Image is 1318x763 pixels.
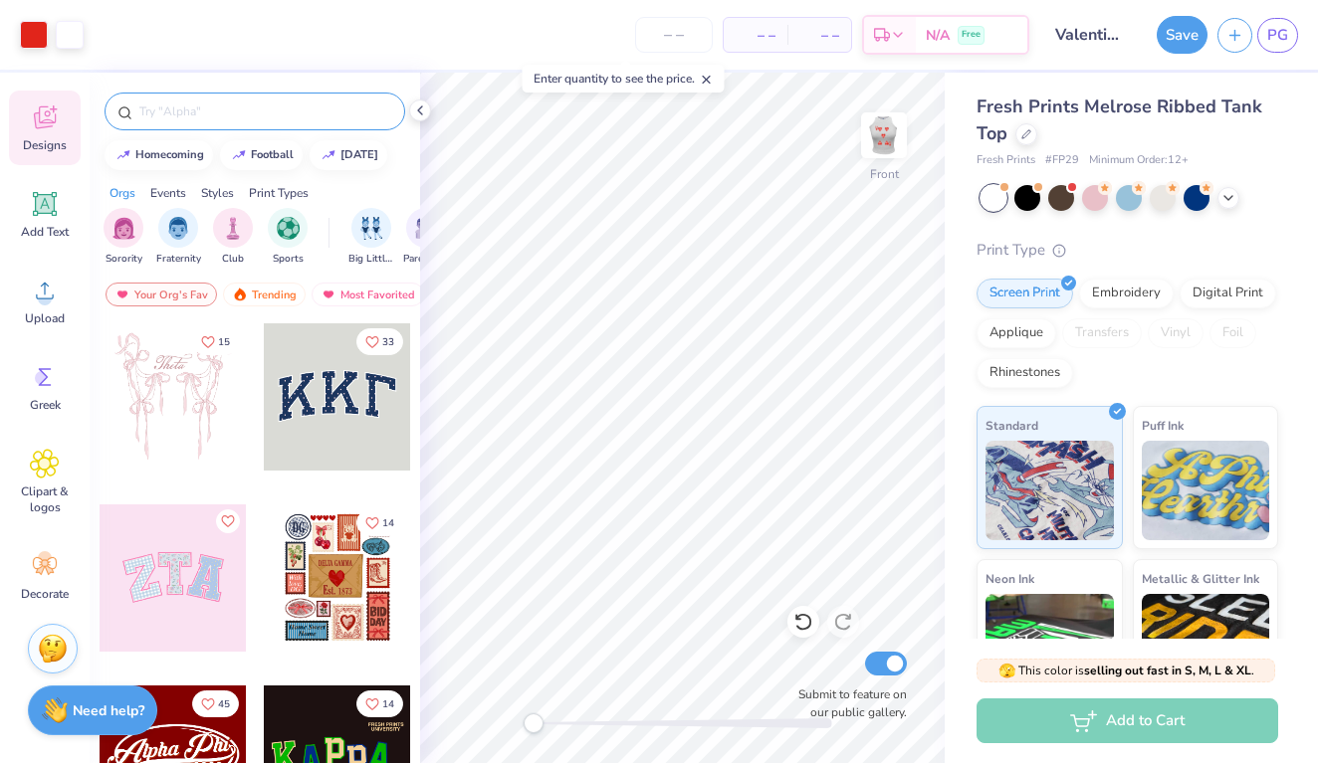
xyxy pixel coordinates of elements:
[156,252,201,267] span: Fraternity
[1084,663,1251,678] strong: selling out fast in S, M, L & XL
[1257,18,1298,53] a: PG
[114,287,130,301] img: most_fav.gif
[977,152,1035,169] span: Fresh Prints
[523,65,725,93] div: Enter quantity to see the price.
[135,149,204,160] div: homecoming
[106,252,142,267] span: Sorority
[926,25,950,46] span: N/A
[736,25,775,46] span: – –
[356,328,403,355] button: Like
[1142,594,1270,693] img: Metallic & Glitter Ink
[348,252,394,267] span: Big Little Reveal
[356,509,403,536] button: Like
[977,358,1073,388] div: Rhinestones
[635,17,713,53] input: – –
[310,140,387,170] button: [DATE]
[192,328,239,355] button: Like
[268,208,308,267] button: filter button
[382,699,394,709] span: 14
[156,208,201,267] button: filter button
[524,713,544,733] div: Accessibility label
[1209,318,1256,348] div: Foil
[415,217,438,240] img: Parent's Weekend Image
[218,699,230,709] span: 45
[218,337,230,347] span: 15
[1039,15,1137,55] input: Untitled Design
[348,208,394,267] div: filter for Big Little Reveal
[356,690,403,717] button: Like
[348,208,394,267] button: filter button
[1267,24,1288,47] span: PG
[232,287,248,301] img: trending.gif
[192,690,239,717] button: Like
[1142,441,1270,540] img: Puff Ink
[104,208,143,267] button: filter button
[998,662,1254,679] span: This color is .
[220,140,303,170] button: football
[213,208,253,267] div: filter for Club
[986,568,1034,589] span: Neon Ink
[112,217,135,240] img: Sorority Image
[864,115,904,155] img: Front
[403,208,449,267] button: filter button
[201,184,234,202] div: Styles
[30,397,61,413] span: Greek
[110,184,135,202] div: Orgs
[1089,152,1189,169] span: Minimum Order: 12 +
[382,337,394,347] span: 33
[273,252,304,267] span: Sports
[222,252,244,267] span: Club
[1062,318,1142,348] div: Transfers
[268,208,308,267] div: filter for Sports
[977,318,1056,348] div: Applique
[73,701,144,720] strong: Need help?
[986,415,1038,436] span: Standard
[340,149,378,160] div: halloween
[115,149,131,161] img: trend_line.gif
[787,685,907,721] label: Submit to feature on our public gallery.
[403,252,449,267] span: Parent's Weekend
[1079,279,1174,308] div: Embroidery
[977,279,1073,308] div: Screen Print
[21,586,69,602] span: Decorate
[106,283,217,306] div: Your Org's Fav
[12,483,78,515] span: Clipart & logos
[216,509,240,533] button: Like
[167,217,189,240] img: Fraternity Image
[870,165,899,183] div: Front
[104,208,143,267] div: filter for Sorority
[23,137,67,153] span: Designs
[137,101,392,121] input: Try "Alpha"
[251,149,294,160] div: football
[231,149,247,161] img: trend_line.gif
[962,28,981,42] span: Free
[249,184,309,202] div: Print Types
[223,283,306,306] div: Trending
[403,208,449,267] div: filter for Parent's Weekend
[986,594,1114,693] img: Neon Ink
[382,518,394,528] span: 14
[21,224,69,240] span: Add Text
[321,149,336,161] img: trend_line.gif
[1045,152,1079,169] span: # FP29
[25,310,65,326] span: Upload
[1180,279,1276,308] div: Digital Print
[998,662,1015,680] span: 🫣
[150,184,186,202] div: Events
[1157,16,1208,54] button: Save
[1142,415,1184,436] span: Puff Ink
[360,217,382,240] img: Big Little Reveal Image
[321,287,336,301] img: most_fav.gif
[222,217,244,240] img: Club Image
[986,441,1114,540] img: Standard
[977,95,1262,145] span: Fresh Prints Melrose Ribbed Tank Top
[799,25,839,46] span: – –
[312,283,424,306] div: Most Favorited
[277,217,300,240] img: Sports Image
[156,208,201,267] div: filter for Fraternity
[1142,568,1259,589] span: Metallic & Glitter Ink
[213,208,253,267] button: filter button
[105,140,213,170] button: homecoming
[977,239,1278,262] div: Print Type
[1148,318,1204,348] div: Vinyl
